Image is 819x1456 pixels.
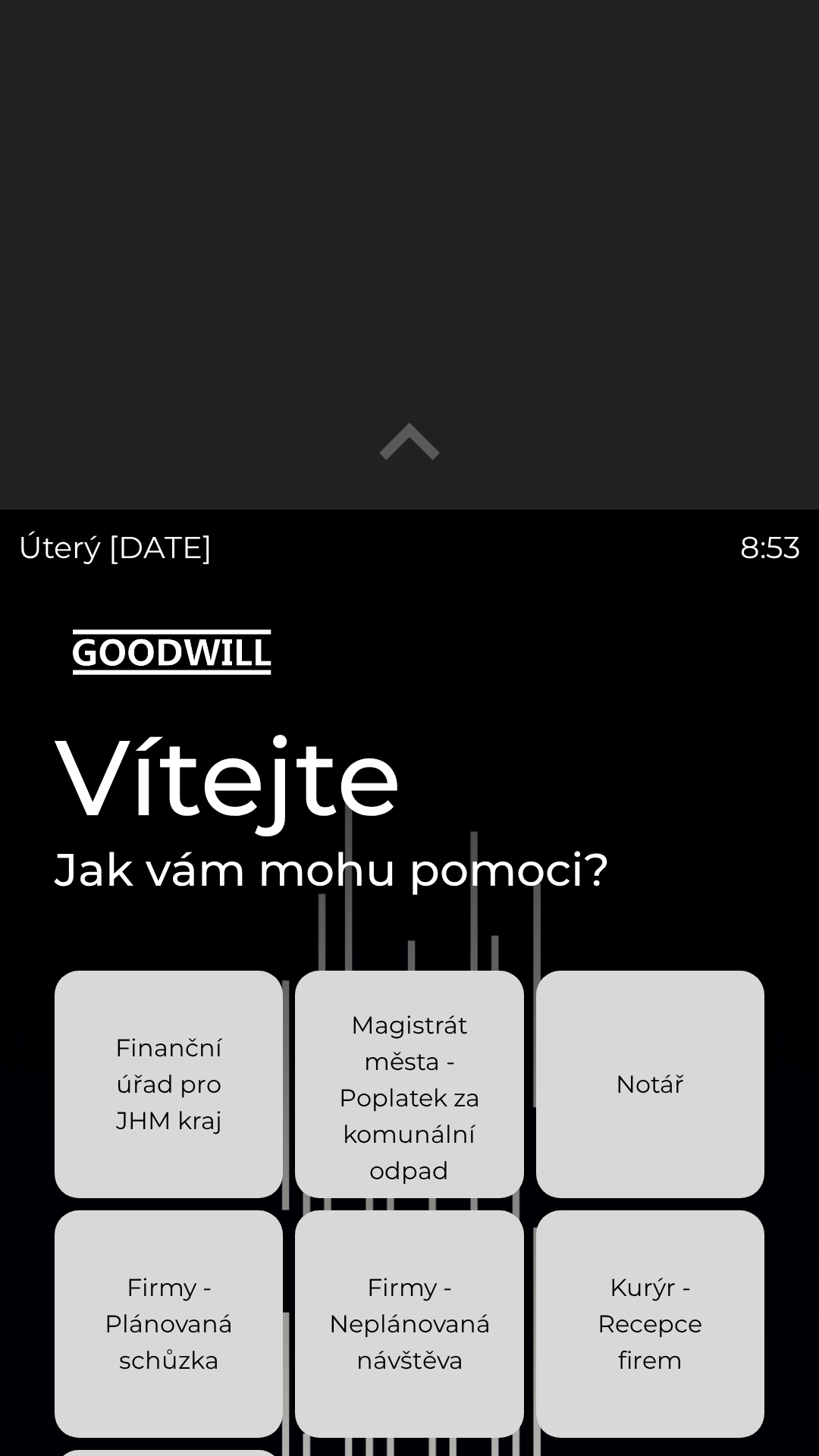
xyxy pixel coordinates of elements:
p: Notář [616,1066,684,1103]
button: Firmy - Plánovaná schůzka [55,1210,283,1438]
p: Firmy - Plánovaná schůzka [91,1269,246,1379]
img: Logo [55,616,764,689]
p: Magistrát města - Poplatek za komunální odpad [331,1007,487,1189]
p: úterý [DATE] [18,525,212,570]
h1: Vítejte [55,713,764,842]
p: Finanční úřad pro JHM kraj [91,1030,246,1139]
button: Kurýr - Recepce firem [536,1210,764,1438]
button: Finanční úřad pro JHM kraj [55,971,283,1198]
button: Notář [536,971,764,1198]
p: 8:53 [740,525,801,570]
p: Kurýr - Recepce firem [573,1269,728,1379]
h2: Jak vám mohu pomoci? [55,842,764,898]
button: Magistrát města - Poplatek za komunální odpad [295,971,523,1198]
p: Firmy - Neplánovaná návštěva [329,1269,491,1379]
button: Firmy - Neplánovaná návštěva [295,1210,523,1438]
